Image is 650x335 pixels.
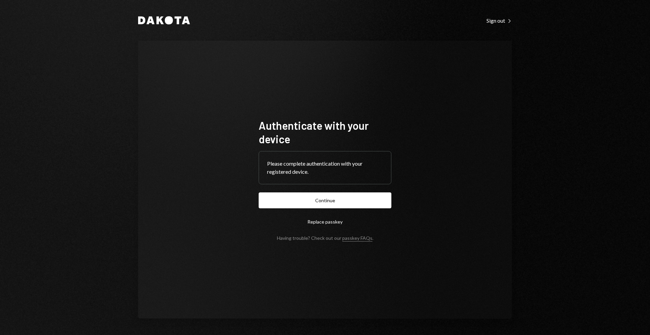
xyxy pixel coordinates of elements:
[277,235,373,241] div: Having trouble? Check out our .
[259,192,391,208] button: Continue
[267,160,383,176] div: Please complete authentication with your registered device.
[486,17,512,24] a: Sign out
[342,235,372,242] a: passkey FAQs
[259,119,391,146] h1: Authenticate with your device
[259,214,391,230] button: Replace passkey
